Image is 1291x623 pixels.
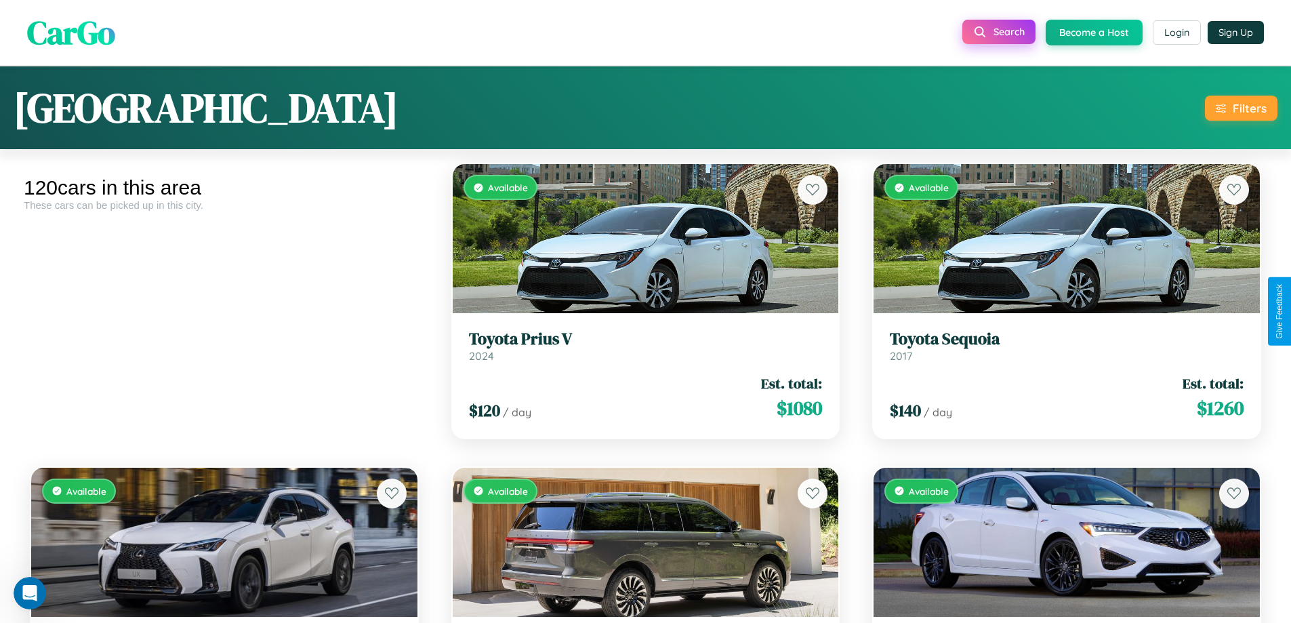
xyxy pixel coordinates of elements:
button: Login [1153,20,1201,45]
div: 120 cars in this area [24,176,425,199]
span: Available [909,485,949,497]
span: $ 120 [469,399,500,422]
div: Filters [1233,101,1267,115]
span: Available [488,182,528,193]
span: Available [488,485,528,497]
span: $ 1260 [1197,395,1244,422]
span: / day [503,405,531,419]
span: CarGo [27,10,115,55]
button: Search [962,20,1036,44]
h3: Toyota Sequoia [890,329,1244,349]
span: $ 1080 [777,395,822,422]
button: Filters [1205,96,1277,121]
div: These cars can be picked up in this city. [24,199,425,211]
span: / day [924,405,952,419]
a: Toyota Sequoia2017 [890,329,1244,363]
h1: [GEOGRAPHIC_DATA] [14,80,398,136]
span: Est. total: [1183,374,1244,393]
button: Become a Host [1046,20,1143,45]
h3: Toyota Prius V [469,329,823,349]
button: Sign Up [1208,21,1264,44]
div: Give Feedback [1275,284,1284,339]
span: 2024 [469,349,494,363]
iframe: Intercom live chat [14,577,46,609]
span: 2017 [890,349,912,363]
span: Available [66,485,106,497]
span: Search [993,26,1025,38]
a: Toyota Prius V2024 [469,329,823,363]
span: $ 140 [890,399,921,422]
span: Est. total: [761,374,822,393]
span: Available [909,182,949,193]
